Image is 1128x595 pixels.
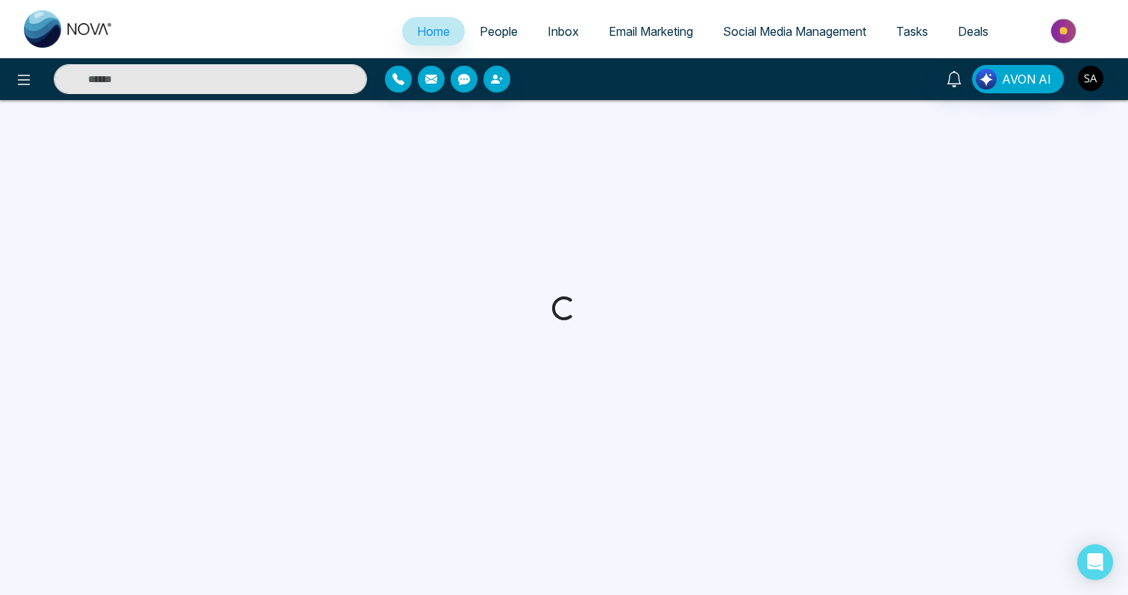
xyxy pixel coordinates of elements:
[609,24,693,39] span: Email Marketing
[943,17,1003,46] a: Deals
[972,65,1064,93] button: AVON AI
[533,17,594,46] a: Inbox
[723,24,866,39] span: Social Media Management
[24,10,113,48] img: Nova CRM Logo
[708,17,881,46] a: Social Media Management
[1011,14,1119,48] img: Market-place.gif
[417,24,450,39] span: Home
[976,69,997,90] img: Lead Flow
[1077,544,1113,580] div: Open Intercom Messenger
[1078,66,1103,91] img: User Avatar
[1002,70,1051,88] span: AVON AI
[548,24,579,39] span: Inbox
[896,24,928,39] span: Tasks
[881,17,943,46] a: Tasks
[465,17,533,46] a: People
[480,24,518,39] span: People
[402,17,465,46] a: Home
[958,24,988,39] span: Deals
[594,17,708,46] a: Email Marketing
